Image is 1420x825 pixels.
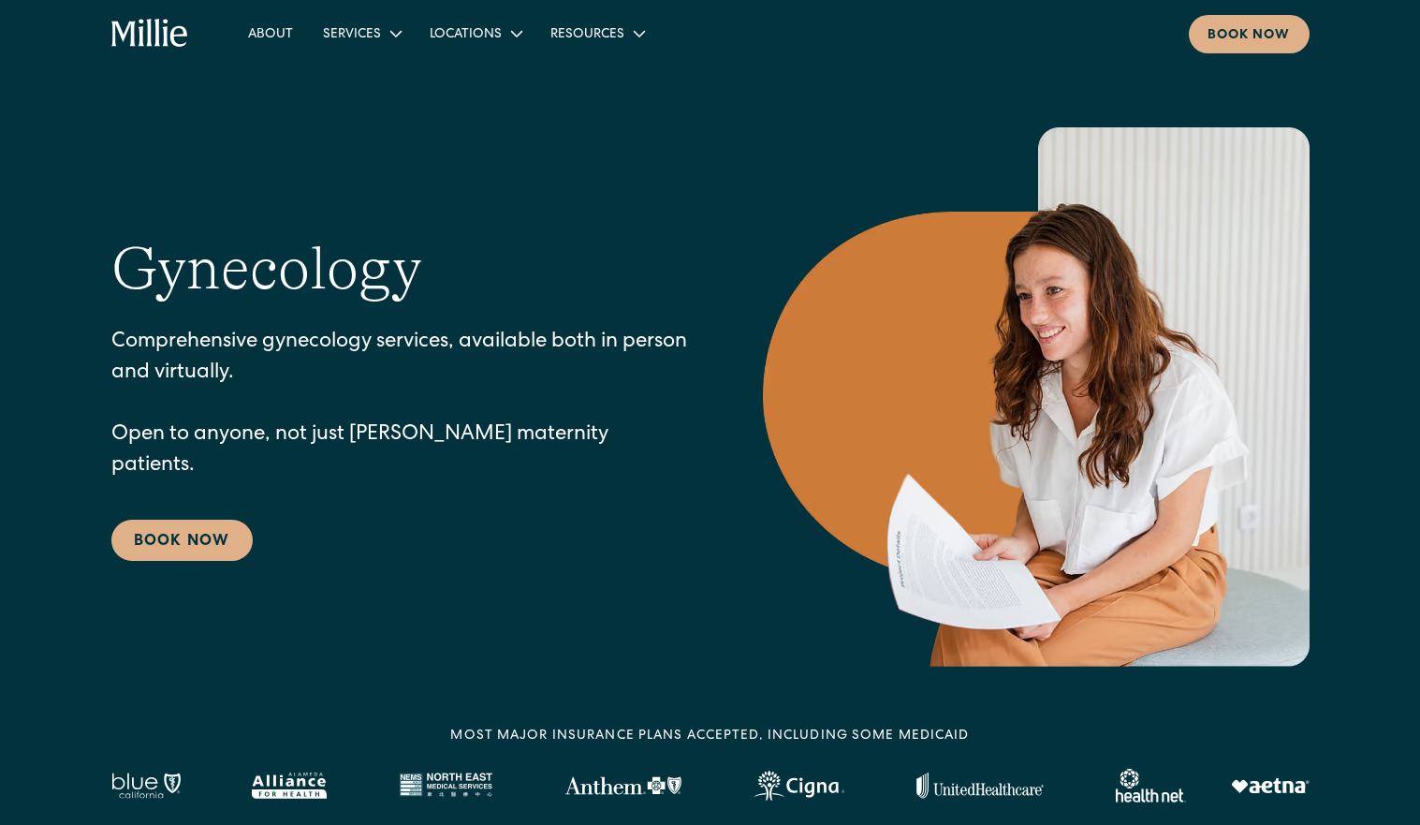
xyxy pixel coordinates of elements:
[252,773,326,799] img: Alameda Alliance logo
[1231,778,1310,793] img: Aetna logo
[550,25,624,45] div: Resources
[450,727,969,746] div: MOST MAJOR INSURANCE PLANS ACCEPTED, INCLUDING some MEDICAID
[415,18,535,49] div: Locations
[1116,769,1186,803] img: Healthnet logo
[399,773,492,799] img: North East Medical Services logo
[111,773,181,799] img: Blue California logo
[308,18,415,49] div: Services
[323,25,381,45] div: Services
[111,19,189,49] a: home
[233,18,308,49] a: About
[754,771,844,801] img: Cigna logo
[535,18,658,49] div: Resources
[763,127,1310,667] img: Smiling woman holding documents during a consultation, reflecting supportive guidance in maternit...
[1208,26,1291,46] div: Book now
[564,776,681,795] img: Anthem Logo
[111,520,253,561] a: Book Now
[1189,15,1310,53] a: Book now
[916,773,1044,799] img: United Healthcare logo
[430,25,502,45] div: Locations
[111,328,688,482] p: Comprehensive gynecology services, available both in person and virtually. Open to anyone, not ju...
[111,233,422,305] h1: Gynecology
